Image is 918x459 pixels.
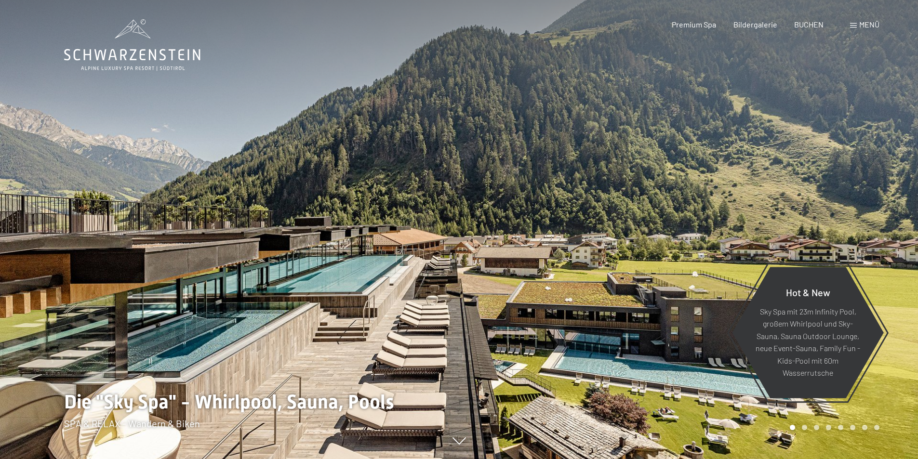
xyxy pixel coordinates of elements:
div: Carousel Page 5 [838,425,843,430]
a: Hot & New Sky Spa mit 23m Infinity Pool, großem Whirlpool und Sky-Sauna, Sauna Outdoor Lounge, ne... [732,266,884,399]
div: Carousel Page 1 (Current Slide) [790,425,795,430]
div: Carousel Page 3 [814,425,819,430]
a: Premium Spa [672,20,716,29]
div: Carousel Page 6 [850,425,855,430]
div: Carousel Page 4 [826,425,831,430]
div: Carousel Page 2 [802,425,807,430]
a: BUCHEN [794,20,824,29]
div: Carousel Page 8 [874,425,879,430]
span: Hot & New [786,286,830,298]
span: Menü [859,20,879,29]
a: Bildergalerie [733,20,777,29]
div: Carousel Pagination [786,425,879,430]
p: Sky Spa mit 23m Infinity Pool, großem Whirlpool und Sky-Sauna, Sauna Outdoor Lounge, neue Event-S... [756,305,860,379]
div: Carousel Page 7 [862,425,867,430]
